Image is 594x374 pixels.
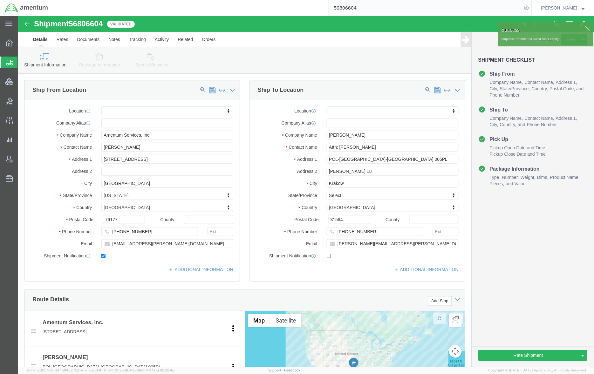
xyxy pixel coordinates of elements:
[148,369,174,372] span: [DATE] 09:32:48
[104,369,174,372] span: Client: 2025.18.0-9839db4
[284,369,300,372] a: Feedback
[541,4,585,12] button: [PERSON_NAME]
[541,4,577,11] span: Jason Champagne
[329,0,522,16] input: Search for shipment number, reference number
[25,369,101,372] span: Server: 2025.18.0-dd719145275
[18,16,594,367] iframe: FS Legacy Container
[4,3,48,13] img: logo
[488,368,586,373] span: Copyright © [DATE]-[DATE] Agistix Inc., All Rights Reserved
[269,369,284,372] a: Support
[77,369,101,372] span: [DATE] 09:51:11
